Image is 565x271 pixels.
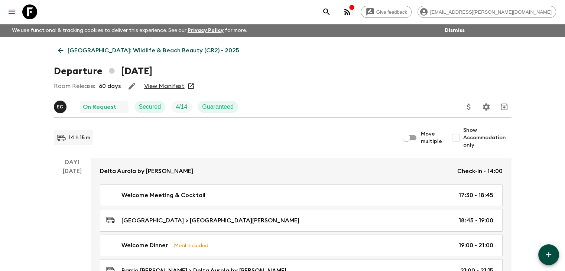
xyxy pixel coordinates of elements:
p: 14 h 15 m [69,134,90,141]
p: Check-in - 14:00 [457,167,503,176]
a: Privacy Policy [188,28,224,33]
p: 18:45 - 19:00 [459,216,493,225]
a: Welcome Meeting & Cocktail17:30 - 18:45 [100,185,503,206]
button: Update Price, Early Bird Discount and Costs [461,99,476,114]
a: Give feedback [361,6,412,18]
button: menu [4,4,19,19]
a: View Manifest [144,82,185,90]
div: Secured [134,101,166,113]
span: Give feedback [372,9,411,15]
p: Secured [139,102,161,111]
p: [GEOGRAPHIC_DATA]: Wildlife & Beach Beauty (CR2) • 2025 [68,46,239,55]
p: Welcome Meeting & Cocktail [121,191,205,200]
button: Archive (Completed, Cancelled or Unsynced Departures only) [497,99,512,114]
div: Trip Fill [171,101,192,113]
p: E C [57,104,64,110]
p: Room Release: [54,82,95,91]
button: search adventures [319,4,334,19]
p: Day 1 [54,158,91,167]
p: Delta Aurola by [PERSON_NAME] [100,167,193,176]
span: Eduardo Caravaca [54,103,68,109]
div: [EMAIL_ADDRESS][PERSON_NAME][DOMAIN_NAME] [418,6,556,18]
p: 19:00 - 21:00 [459,241,493,250]
button: Dismiss [443,25,467,36]
p: On Request [83,102,116,111]
a: Delta Aurola by [PERSON_NAME]Check-in - 14:00 [91,158,512,185]
p: We use functional & tracking cookies to deliver this experience. See our for more. [9,24,250,37]
p: Welcome Dinner [121,241,168,250]
button: Settings [479,99,494,114]
span: Move multiple [421,130,442,145]
p: 4 / 14 [176,102,187,111]
h1: Departure [DATE] [54,64,152,79]
span: [EMAIL_ADDRESS][PERSON_NAME][DOMAIN_NAME] [426,9,556,15]
span: Show Accommodation only [463,127,512,149]
a: [GEOGRAPHIC_DATA]: Wildlife & Beach Beauty (CR2) • 2025 [54,43,243,58]
a: Welcome DinnerMeal Included19:00 - 21:00 [100,235,503,256]
p: [GEOGRAPHIC_DATA] > [GEOGRAPHIC_DATA][PERSON_NAME] [121,216,299,225]
p: 17:30 - 18:45 [459,191,493,200]
p: Guaranteed [202,102,234,111]
p: Meal Included [174,241,208,249]
button: EC [54,101,68,113]
a: [GEOGRAPHIC_DATA] > [GEOGRAPHIC_DATA][PERSON_NAME]18:45 - 19:00 [100,209,503,232]
p: 60 days [99,82,121,91]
